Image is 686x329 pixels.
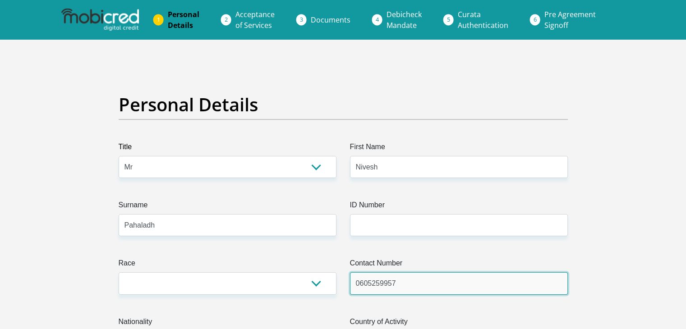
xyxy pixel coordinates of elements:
a: PersonalDetails [161,5,207,34]
a: Pre AgreementSignoff [537,5,603,34]
span: Pre Agreement Signoff [544,9,596,30]
label: First Name [350,142,568,156]
input: Contact Number [350,272,568,294]
label: ID Number [350,200,568,214]
span: Personal Details [168,9,199,30]
a: Documents [304,11,358,29]
input: Surname [119,214,336,236]
img: mobicred logo [61,9,139,31]
label: Surname [119,200,336,214]
input: ID Number [350,214,568,236]
label: Race [119,258,336,272]
input: First Name [350,156,568,178]
span: Documents [311,15,350,25]
a: Acceptanceof Services [228,5,282,34]
a: CurataAuthentication [451,5,516,34]
a: DebicheckMandate [379,5,429,34]
span: Debicheck Mandate [387,9,422,30]
span: Acceptance of Services [235,9,275,30]
label: Contact Number [350,258,568,272]
h2: Personal Details [119,94,568,115]
label: Title [119,142,336,156]
span: Curata Authentication [458,9,508,30]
